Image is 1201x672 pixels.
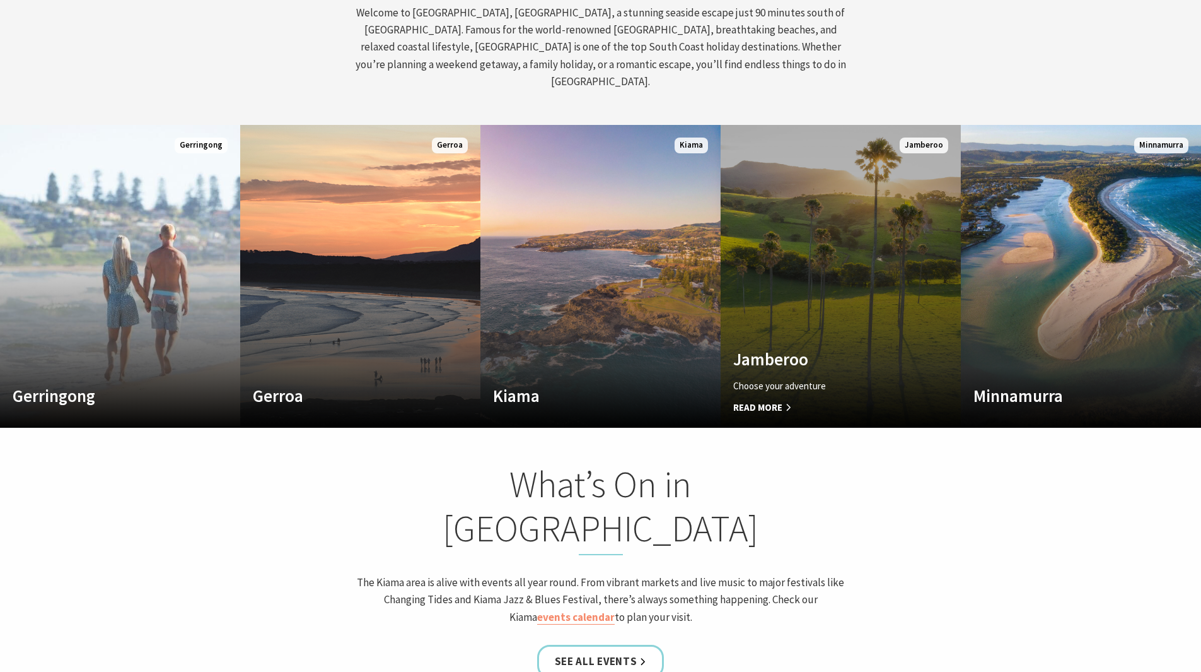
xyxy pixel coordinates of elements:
span: Gerringong [175,138,228,153]
p: The Kiama area is alive with events all year round. From vibrant markets and live music to major ... [354,574,848,626]
span: Gerroa [432,138,468,153]
span: Jamberoo [900,138,948,153]
a: Custom Image Used Jamberoo Choose your adventure Read More Jamberoo [721,125,961,428]
a: Custom Image Used Gerroa Gerroa [240,125,480,428]
h4: Minnamurra [973,386,1152,406]
p: Welcome to [GEOGRAPHIC_DATA], [GEOGRAPHIC_DATA], a stunning seaside escape just 90 minutes south ... [354,4,848,90]
span: Minnamurra [1134,138,1188,153]
h4: Kiama [493,386,672,406]
a: Custom Image Used Kiama Kiama [480,125,721,428]
h2: What’s On in [GEOGRAPHIC_DATA] [354,463,848,555]
h4: Jamberoo [733,349,912,369]
a: Custom Image Used Minnamurra Minnamurra [961,125,1201,428]
h4: Gerringong [13,386,192,406]
a: events calendar [537,610,615,625]
h4: Gerroa [253,386,432,406]
span: Read More [733,400,912,415]
span: Kiama [675,138,708,153]
p: Choose your adventure [733,379,912,394]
